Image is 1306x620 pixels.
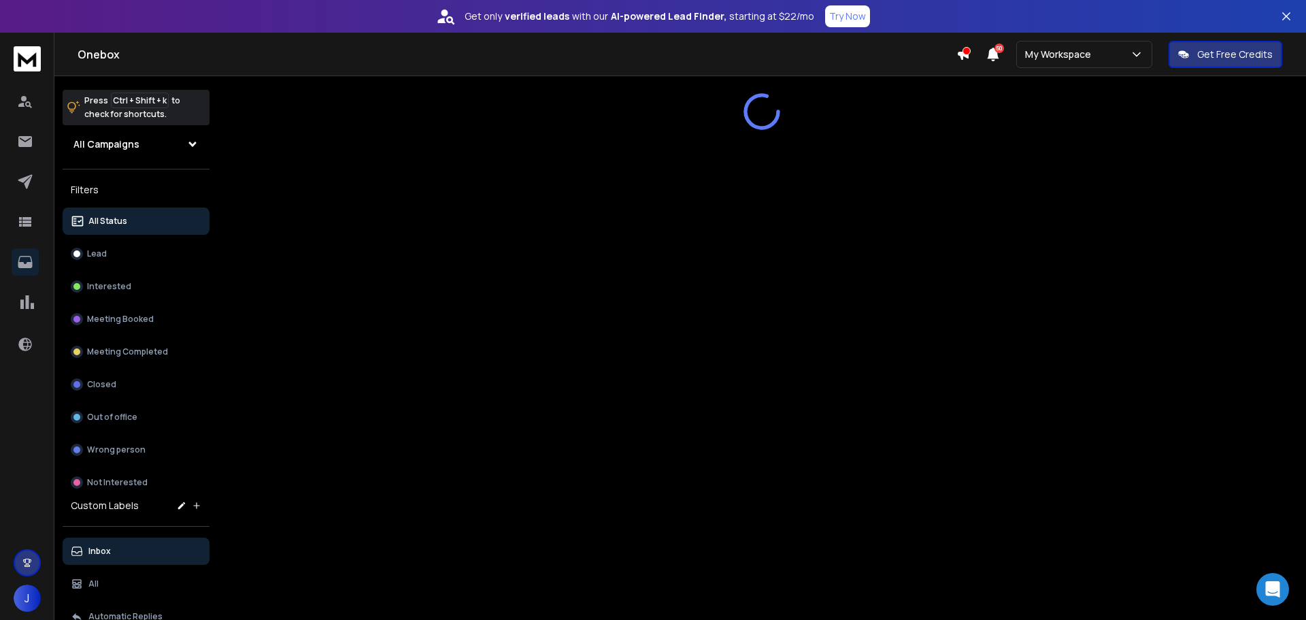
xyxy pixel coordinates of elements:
p: Wrong person [87,444,146,455]
h3: Filters [63,180,210,199]
button: Wrong person [63,436,210,463]
p: Meeting Completed [87,346,168,357]
span: Ctrl + Shift + k [111,93,169,108]
p: Out of office [87,412,137,423]
button: Out of office [63,404,210,431]
p: Closed [87,379,116,390]
button: Not Interested [63,469,210,496]
p: Lead [87,248,107,259]
div: Open Intercom Messenger [1256,573,1289,606]
button: All Status [63,208,210,235]
p: Try Now [829,10,866,23]
button: J [14,585,41,612]
img: logo [14,46,41,71]
button: All [63,570,210,598]
p: Meeting Booked [87,314,154,325]
button: Try Now [825,5,870,27]
button: Meeting Completed [63,338,210,365]
strong: verified leads [505,10,569,23]
button: Inbox [63,538,210,565]
strong: AI-powered Lead Finder, [611,10,726,23]
h3: Custom Labels [71,499,139,512]
button: Meeting Booked [63,306,210,333]
p: All Status [88,216,127,227]
p: Not Interested [87,477,148,488]
p: Press to check for shortcuts. [84,94,180,121]
button: Closed [63,371,210,398]
p: Get only with our starting at $22/mo [465,10,814,23]
button: All Campaigns [63,131,210,158]
span: 50 [994,44,1004,53]
p: Get Free Credits [1197,48,1273,61]
button: Lead [63,240,210,267]
p: All [88,578,99,589]
p: Inbox [88,546,111,557]
button: Interested [63,273,210,300]
p: Interested [87,281,131,292]
button: Get Free Credits [1169,41,1282,68]
p: My Workspace [1025,48,1096,61]
h1: All Campaigns [73,137,139,151]
h1: Onebox [78,46,956,63]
